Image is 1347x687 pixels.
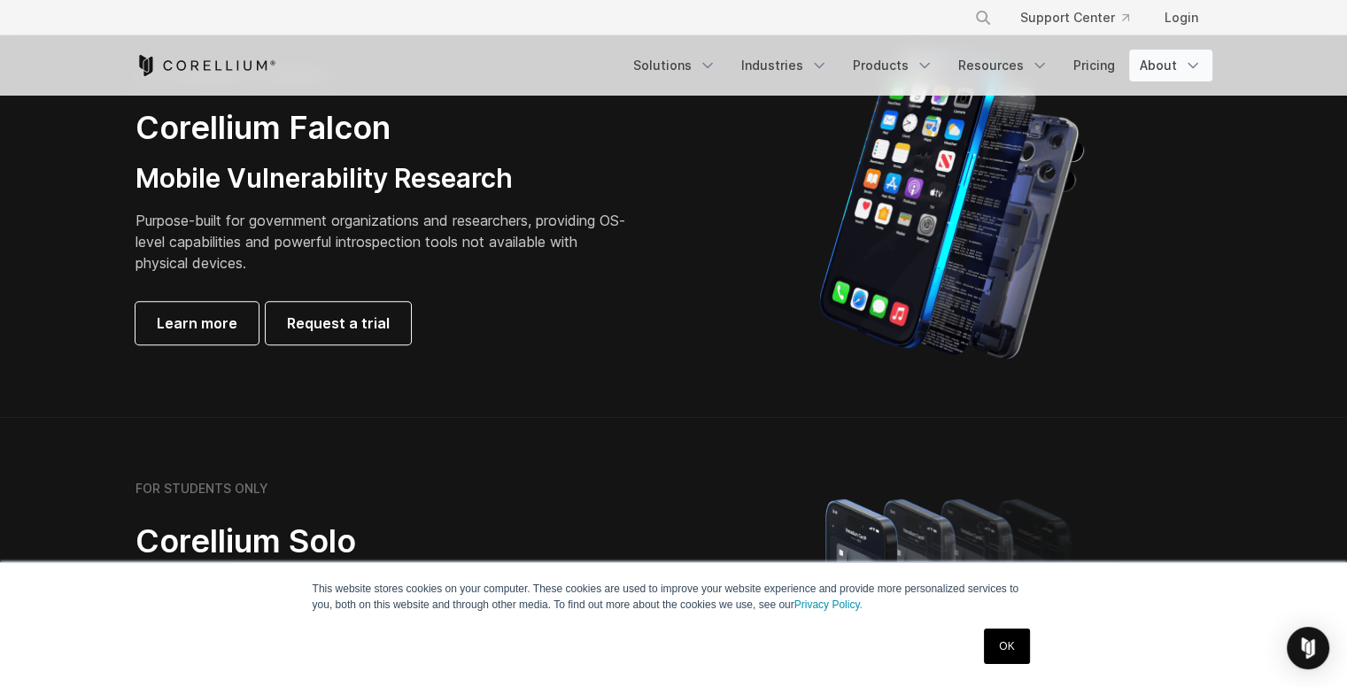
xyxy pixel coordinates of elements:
h2: Corellium Solo [135,521,631,561]
a: Pricing [1063,50,1126,81]
a: Login [1150,2,1212,34]
div: Open Intercom Messenger [1287,627,1329,669]
div: Navigation Menu [953,2,1212,34]
img: iPhone model separated into the mechanics used to build the physical device. [818,51,1085,361]
h6: FOR STUDENTS ONLY [135,481,268,497]
a: Privacy Policy. [794,598,863,611]
p: Purpose-built for government organizations and researchers, providing OS-level capabilities and p... [135,210,631,274]
a: Request a trial [266,302,411,344]
a: Corellium Home [135,55,276,76]
span: Learn more [157,313,237,334]
a: Learn more [135,302,259,344]
span: Request a trial [287,313,390,334]
a: Solutions [623,50,727,81]
p: This website stores cookies on your computer. These cookies are used to improve your website expe... [313,581,1035,613]
a: Industries [731,50,839,81]
h2: Corellium Falcon [135,108,631,148]
a: Support Center [1006,2,1143,34]
a: Products [842,50,944,81]
button: Search [967,2,999,34]
a: OK [984,629,1029,664]
div: Navigation Menu [623,50,1212,81]
a: Resources [948,50,1059,81]
a: About [1129,50,1212,81]
h3: Mobile Vulnerability Research [135,162,631,196]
